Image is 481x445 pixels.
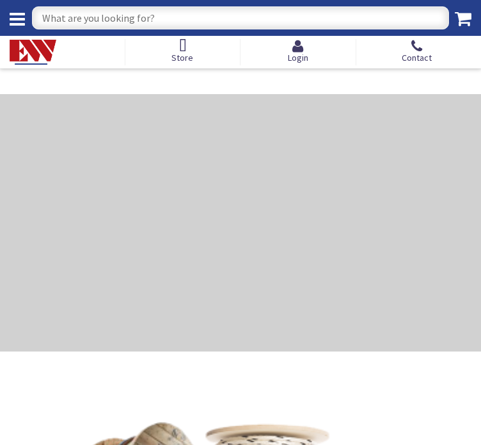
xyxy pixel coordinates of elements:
[402,53,432,62] span: Contact
[288,52,308,63] span: Login
[171,52,193,63] span: Store
[171,39,193,62] a: Store
[402,39,432,62] a: Contact
[10,40,56,65] img: Electrical Wholesalers, Inc.
[32,6,449,29] input: What are you looking for?
[288,39,308,62] a: Login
